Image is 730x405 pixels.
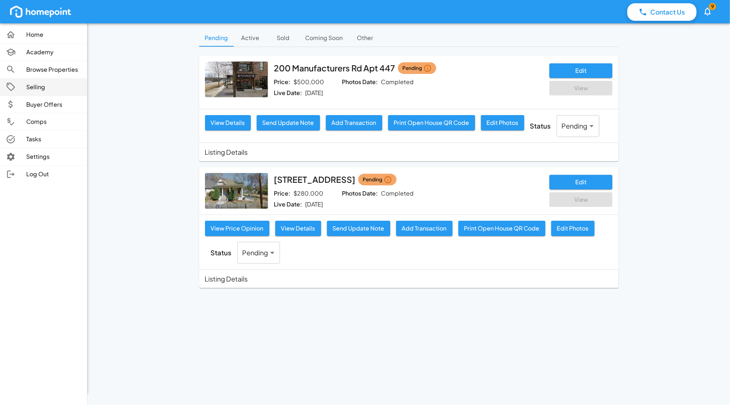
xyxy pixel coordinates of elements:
[237,242,280,263] div: Pending
[326,115,382,130] button: Add Transaction
[234,29,267,47] button: Active
[700,2,715,21] button: 9
[349,29,382,47] button: Other
[275,221,321,236] button: View Details
[274,173,355,186] h6: [STREET_ADDRESS]
[342,189,378,198] p: Photos Date:
[274,200,302,209] p: Live Date:
[381,78,414,86] p: Completed
[402,64,422,72] span: Pending
[651,7,685,17] p: Contact Us
[388,115,475,137] a: Print Open House QR Code
[549,175,612,189] button: Edit
[549,63,612,78] button: Edit
[26,66,81,74] p: Browse Properties
[530,121,551,131] p: Status
[257,115,320,130] button: Send Update Note
[199,29,234,47] button: Pending
[274,89,302,97] p: Live Date:
[26,83,81,91] p: Selling
[267,29,300,47] button: Sold
[381,189,414,198] p: Completed
[709,3,716,10] span: 9
[26,101,81,109] p: Buyer Offers
[305,200,323,209] p: [DATE]
[300,29,349,47] button: Coming Soon
[396,221,453,236] button: Add Transaction
[458,221,545,236] button: Print Open House QR Code
[26,48,81,56] p: Academy
[274,78,291,86] p: Price:
[293,78,324,86] p: $500,000
[26,31,81,39] p: Home
[327,221,390,236] button: Send Update Note
[26,170,81,178] p: Log Out
[388,115,475,130] button: Print Open House QR Code
[205,62,268,97] img: streetview
[26,135,81,143] p: Tasks
[205,221,269,236] button: View Price Opinion
[293,189,323,198] p: $280,000
[205,147,248,157] p: Listing Details
[305,89,323,97] p: [DATE]
[274,62,395,75] h6: 200 Manufacturers Rd Apt 447
[26,153,81,161] p: Settings
[557,115,599,137] div: Pending
[205,173,268,209] img: streetview
[199,143,619,161] div: Listing Details
[199,270,619,288] div: Listing Details
[9,4,72,19] img: homepoint_logo_white.png
[363,176,382,184] span: Pending
[26,118,81,126] p: Comps
[551,221,595,236] button: Edit Photos
[342,78,378,86] p: Photos Date:
[274,189,291,198] p: Price:
[211,248,232,257] p: Status
[205,274,248,284] p: Listing Details
[481,115,524,130] button: Edit Photos
[205,115,251,130] button: View Details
